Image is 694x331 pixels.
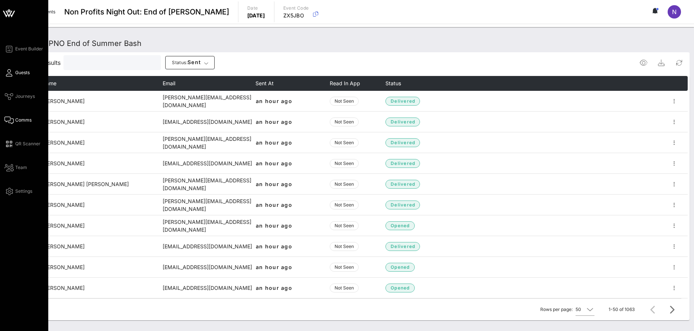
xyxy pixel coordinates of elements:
span: Not Seen [335,118,354,126]
a: Event Builder [4,44,43,53]
span: delivered [390,243,415,250]
span: Guests [15,69,30,76]
a: Settings [4,187,32,196]
span: sent [172,59,201,66]
button: an hour ago [255,157,292,170]
div: 50 [576,306,581,313]
span: delivered [390,201,415,209]
div: N [668,5,681,19]
button: delivered [385,198,420,212]
span: an hour ago [255,139,292,146]
td: [EMAIL_ADDRESS][DOMAIN_NAME] [163,112,255,132]
div: NPNO End of Summer Bash [43,38,141,49]
span: Journeys [15,93,35,100]
span: an hour ago [255,264,292,270]
button: delivered [385,115,420,129]
td: [PERSON_NAME] [42,195,163,215]
div: 50Rows per page: [576,304,594,315]
span: Not Seen [335,243,354,250]
span: Not Seen [335,264,354,271]
span: Team [15,164,27,171]
button: opened [385,219,415,232]
p: Date [247,4,265,12]
div: Rows per page: [540,299,594,320]
button: delivered [385,178,420,191]
span: Email [163,80,175,86]
span: an hour ago [255,202,292,208]
span: Non Profits Night Out: End of [PERSON_NAME] [64,6,229,17]
a: Journeys [4,92,35,101]
td: [PERSON_NAME][EMAIL_ADDRESS][DOMAIN_NAME] [163,215,255,236]
button: an hour ago [255,136,292,149]
span: an hour ago [255,160,292,166]
td: [PERSON_NAME] [42,278,163,298]
span: N [672,8,677,16]
span: Not Seen [335,222,354,229]
td: [EMAIL_ADDRESS][DOMAIN_NAME] [163,278,255,298]
span: Read in App [330,80,360,86]
span: Comms [15,117,32,123]
span: delivered [390,160,415,167]
button: delivered [385,240,420,253]
a: Team [4,163,27,172]
td: [PERSON_NAME][EMAIL_ADDRESS][DOMAIN_NAME] [163,91,255,112]
span: an hour ago [255,119,292,125]
button: an hour ago [255,281,292,295]
th: Name [42,76,163,91]
span: Not Seen [335,139,354,146]
button: delivered [385,136,420,149]
button: delivered [385,95,420,108]
span: delivered [390,181,415,188]
span: an hour ago [255,243,292,249]
span: opened [390,222,410,229]
span: Not Seen [335,97,354,105]
td: [EMAIL_ADDRESS][DOMAIN_NAME] [163,257,255,278]
td: [PERSON_NAME][EMAIL_ADDRESS][DOMAIN_NAME] [163,174,255,195]
button: an hour ago [255,95,292,108]
p: ZX5JBO [283,12,309,19]
span: Not Seen [335,284,354,292]
span: an hour ago [255,98,292,104]
th: Sent At [255,76,330,91]
td: [EMAIL_ADDRESS][DOMAIN_NAME] [163,236,255,257]
p: [DATE] [247,12,265,19]
button: an hour ago [255,219,292,232]
td: [PERSON_NAME] [42,132,163,153]
td: [PERSON_NAME] [PERSON_NAME] [42,174,163,195]
a: Guests [4,68,30,77]
a: QR Scanner [4,139,40,148]
td: [EMAIL_ADDRESS][DOMAIN_NAME] [163,153,255,174]
span: delivered [390,97,415,105]
span: Settings [15,188,32,195]
button: an hour ago [255,198,292,212]
span: an hour ago [255,222,292,229]
th: Status [385,76,669,91]
span: Status: [172,60,188,65]
td: [PERSON_NAME][EMAIL_ADDRESS][DOMAIN_NAME] [163,132,255,153]
th: Read in App [330,76,385,91]
td: [PERSON_NAME] [42,236,163,257]
td: [PERSON_NAME] [42,91,163,112]
button: opened [385,281,415,295]
button: opened [385,261,415,274]
span: Status [385,80,401,86]
td: [PERSON_NAME] [42,153,163,174]
button: an hour ago [255,178,292,191]
span: Not Seen [335,160,354,167]
span: Sent At [255,80,274,86]
span: opened [390,264,410,271]
span: opened [390,284,410,292]
span: QR Scanner [15,140,40,147]
button: an hour ago [255,261,292,274]
span: Event Builder [15,46,43,52]
span: Name [42,80,56,86]
span: Not Seen [335,181,354,188]
span: delivered [390,139,415,146]
button: an hour ago [255,240,292,253]
span: Not Seen [335,201,354,209]
span: an hour ago [255,181,292,187]
button: Status:sent [165,56,215,69]
a: Comms [4,116,32,125]
td: [PERSON_NAME] [42,257,163,278]
td: [PERSON_NAME] [42,112,163,132]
